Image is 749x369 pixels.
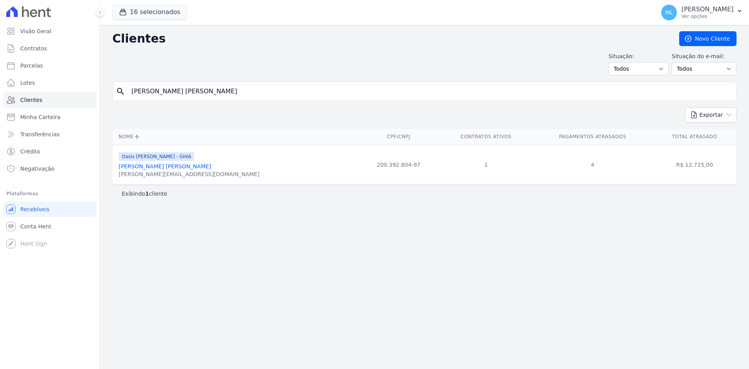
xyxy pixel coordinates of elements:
b: 1 [145,191,149,197]
a: Transferências [3,127,96,142]
input: Buscar por nome, CPF ou e-mail [127,84,733,99]
a: Parcelas [3,58,96,73]
span: Visão Geral [20,27,51,35]
span: Transferências [20,130,60,138]
span: Crédito [20,148,40,155]
a: Negativação [3,161,96,176]
label: Situação do e-mail: [672,52,737,61]
p: [PERSON_NAME] [682,5,733,13]
div: [PERSON_NAME][EMAIL_ADDRESS][DOMAIN_NAME] [119,170,259,178]
a: Lotes [3,75,96,91]
a: [PERSON_NAME] [PERSON_NAME] [119,163,211,169]
a: Clientes [3,92,96,108]
a: Minha Carteira [3,109,96,125]
button: Exportar [685,107,737,123]
span: Contratos [20,45,47,52]
span: Minha Carteira [20,113,60,121]
th: Total Atrasado [653,129,737,145]
th: CPF/CNPJ [358,129,439,145]
th: Nome [112,129,358,145]
a: Novo Cliente [679,31,737,46]
td: 200.392.804-97 [358,145,439,184]
th: Pagamentos Atrasados [532,129,652,145]
a: Crédito [3,144,96,159]
h2: Clientes [112,32,667,46]
div: Plataformas [6,189,93,198]
a: Visão Geral [3,23,96,39]
td: 4 [532,145,652,184]
span: Parcelas [20,62,43,70]
i: search [116,87,125,96]
span: Lotes [20,79,35,87]
a: Conta Hent [3,219,96,234]
a: Recebíveis [3,201,96,217]
button: ML [PERSON_NAME] Ver opções [655,2,749,23]
span: Clientes [20,96,42,104]
p: Ver opções [682,13,733,20]
span: ML [665,10,673,15]
span: Recebíveis [20,205,50,213]
p: Exibindo cliente [122,190,167,198]
th: Contratos Ativos [439,129,532,145]
span: Oasis [PERSON_NAME] - GHIA [119,152,194,161]
td: R$ 12.725,00 [653,145,737,184]
span: Negativação [20,165,55,173]
span: Conta Hent [20,223,51,230]
td: 1 [439,145,532,184]
label: Situação: [609,52,669,61]
button: 16 selecionados [112,5,187,20]
a: Contratos [3,41,96,56]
